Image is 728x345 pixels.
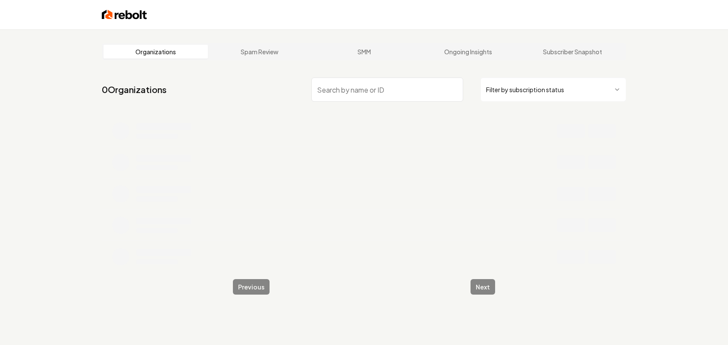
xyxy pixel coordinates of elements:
a: Ongoing Insights [416,45,521,59]
a: Spam Review [208,45,312,59]
input: Search by name or ID [311,78,463,102]
a: Subscriber Snapshot [520,45,624,59]
a: SMM [312,45,416,59]
img: Rebolt Logo [102,9,147,21]
a: 0Organizations [102,84,166,96]
a: Organizations [104,45,208,59]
